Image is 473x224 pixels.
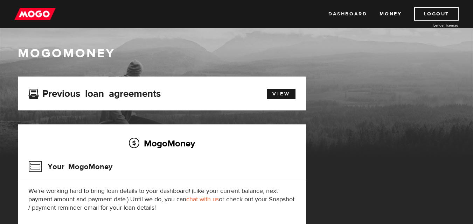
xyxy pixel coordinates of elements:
a: chat with us [186,195,219,203]
p: We're working hard to bring loan details to your dashboard! (Like your current balance, next paym... [28,187,295,212]
img: mogo_logo-11ee424be714fa7cbb0f0f49df9e16ec.png [14,7,56,21]
a: Logout [414,7,459,21]
h2: MogoMoney [28,136,295,151]
a: Lender licences [406,23,459,28]
a: Dashboard [328,7,367,21]
h3: Previous loan agreements [28,88,161,97]
h3: Your MogoMoney [28,158,112,176]
a: View [267,89,295,99]
a: Money [380,7,402,21]
iframe: LiveChat chat widget [333,62,473,224]
h1: MogoMoney [18,46,455,61]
